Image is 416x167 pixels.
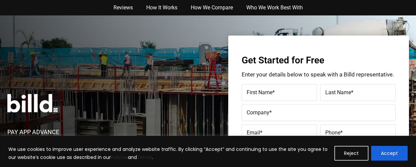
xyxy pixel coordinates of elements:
span: Last Name [325,89,351,96]
button: Reject [334,146,368,161]
span: Email [247,129,260,136]
a: Terms [137,154,152,161]
span: First Name [247,89,272,96]
p: We use cookies to improve user experience and analyze website traffic. By clicking “Accept” and c... [8,145,329,161]
span: Phone [325,129,340,136]
a: Policies [111,154,128,161]
h1: Pay App Advance [7,129,59,135]
span: Company [247,109,269,116]
button: Accept [371,146,408,161]
p: Enter your details below to speak with a Billd representative. [242,72,396,77]
h3: Get Started for Free [242,56,396,65]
